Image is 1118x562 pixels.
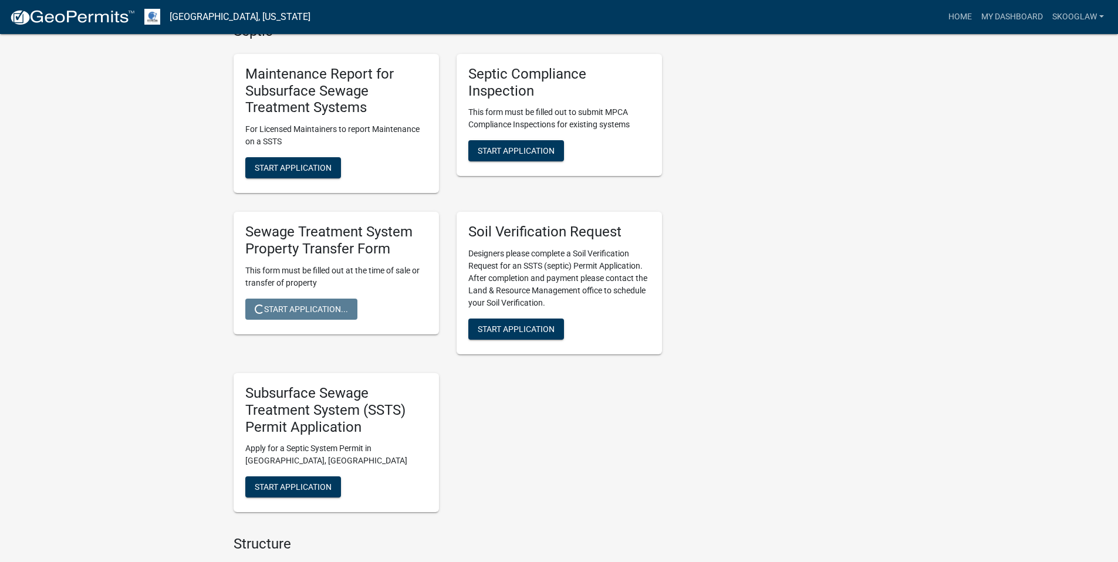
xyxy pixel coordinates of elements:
[468,106,650,131] p: This form must be filled out to submit MPCA Compliance Inspections for existing systems
[144,9,160,25] img: Otter Tail County, Minnesota
[245,442,427,467] p: Apply for a Septic System Permit in [GEOGRAPHIC_DATA], [GEOGRAPHIC_DATA]
[245,157,341,178] button: Start Application
[1048,6,1109,28] a: SkoogLaw
[245,476,341,497] button: Start Application
[170,7,310,27] a: [GEOGRAPHIC_DATA], [US_STATE]
[944,6,977,28] a: Home
[468,248,650,309] p: Designers please complete a Soil Verification Request for an SSTS (septic) Permit Application. Af...
[468,140,564,161] button: Start Application
[468,66,650,100] h5: Septic Compliance Inspection
[478,146,555,155] span: Start Application
[468,224,650,241] h5: Soil Verification Request
[478,324,555,334] span: Start Application
[245,385,427,435] h5: Subsurface Sewage Treatment System (SSTS) Permit Application
[255,163,332,172] span: Start Application
[468,319,564,340] button: Start Application
[977,6,1048,28] a: My Dashboard
[245,123,427,148] p: For Licensed Maintainers to report Maintenance on a SSTS
[245,66,427,116] h5: Maintenance Report for Subsurface Sewage Treatment Systems
[255,304,348,313] span: Start Application...
[234,536,662,553] h4: Structure
[245,224,427,258] h5: Sewage Treatment System Property Transfer Form
[245,265,427,289] p: This form must be filled out at the time of sale or transfer of property
[245,299,357,320] button: Start Application...
[255,482,332,492] span: Start Application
